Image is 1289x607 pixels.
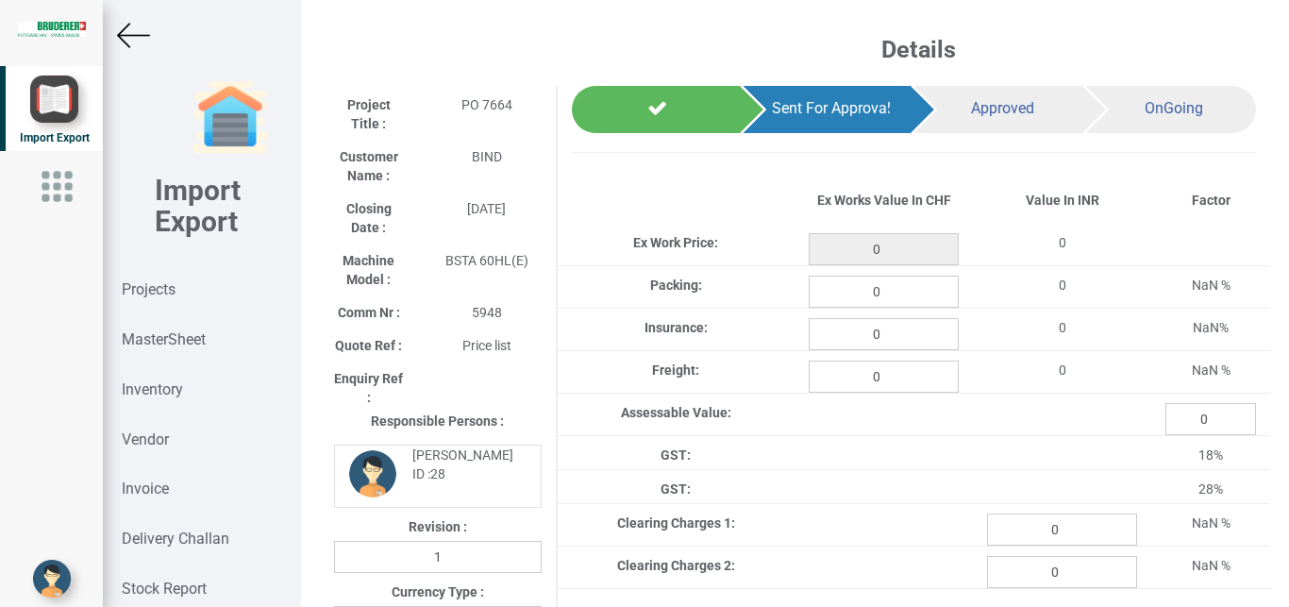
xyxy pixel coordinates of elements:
label: Quote Ref : [335,336,402,355]
span: [DATE] [467,201,506,216]
span: BSTA 60HL(E) [445,253,528,268]
span: 0 [1059,320,1066,335]
span: Sent For Approval [772,99,891,117]
span: NaN % [1192,278,1230,293]
strong: Inventory [122,380,183,398]
span: Import Export [20,131,90,144]
img: DP [349,450,396,497]
label: Ex Work Price: [633,233,718,252]
span: NaN % [1192,558,1230,573]
strong: Vendor [122,430,169,448]
label: Responsible Persons : [371,412,504,430]
span: Price list [462,338,511,353]
span: 18% [1198,447,1223,463]
span: 0 [1059,235,1066,250]
label: Currency Type : [392,582,484,601]
span: PO 7664 [461,97,512,112]
b: Import Export [155,174,241,238]
strong: 28 [430,466,445,481]
label: Ex Works Value In CHF [817,191,951,210]
span: 0 [1059,278,1066,293]
span: BIND [472,149,502,164]
label: Project Title : [334,95,404,133]
label: GST: [661,446,691,464]
label: Comm Nr : [338,303,400,322]
span: Approved [971,99,1034,117]
label: Enquiry Ref : [334,369,404,407]
label: Customer Name : [334,147,404,185]
span: 0 [1059,363,1066,378]
span: 28% [1198,481,1223,497]
strong: Projects [122,280,176,298]
span: NaN % [1192,363,1230,378]
label: Assessable Value: [621,403,731,422]
label: Freight: [652,361,699,379]
label: Factor [1192,191,1230,210]
span: NaN % [1192,515,1230,531]
label: Packing: [650,276,702,295]
label: Closing Date : [334,199,404,237]
strong: Invoice [122,480,169,497]
strong: Delivery Challan [122,530,229,548]
label: GST: [661,480,691,498]
label: Value In INR [1026,191,1099,210]
label: Clearing Charges 1: [617,514,735,532]
strong: MasterSheet [122,330,206,348]
input: Revision [334,541,542,573]
span: OnGoing [1145,99,1203,117]
strong: Stock Report [122,580,207,598]
span: 5948 [472,305,502,320]
label: Insurance: [644,318,708,337]
label: Revision : [409,517,467,536]
label: Clearing Charges 2: [617,556,735,575]
div: [PERSON_NAME] ID : [398,446,526,483]
label: Machine Model : [334,251,404,289]
b: Details [881,36,956,63]
img: garage-closed.png [193,80,268,156]
span: NaN% [1193,320,1229,335]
